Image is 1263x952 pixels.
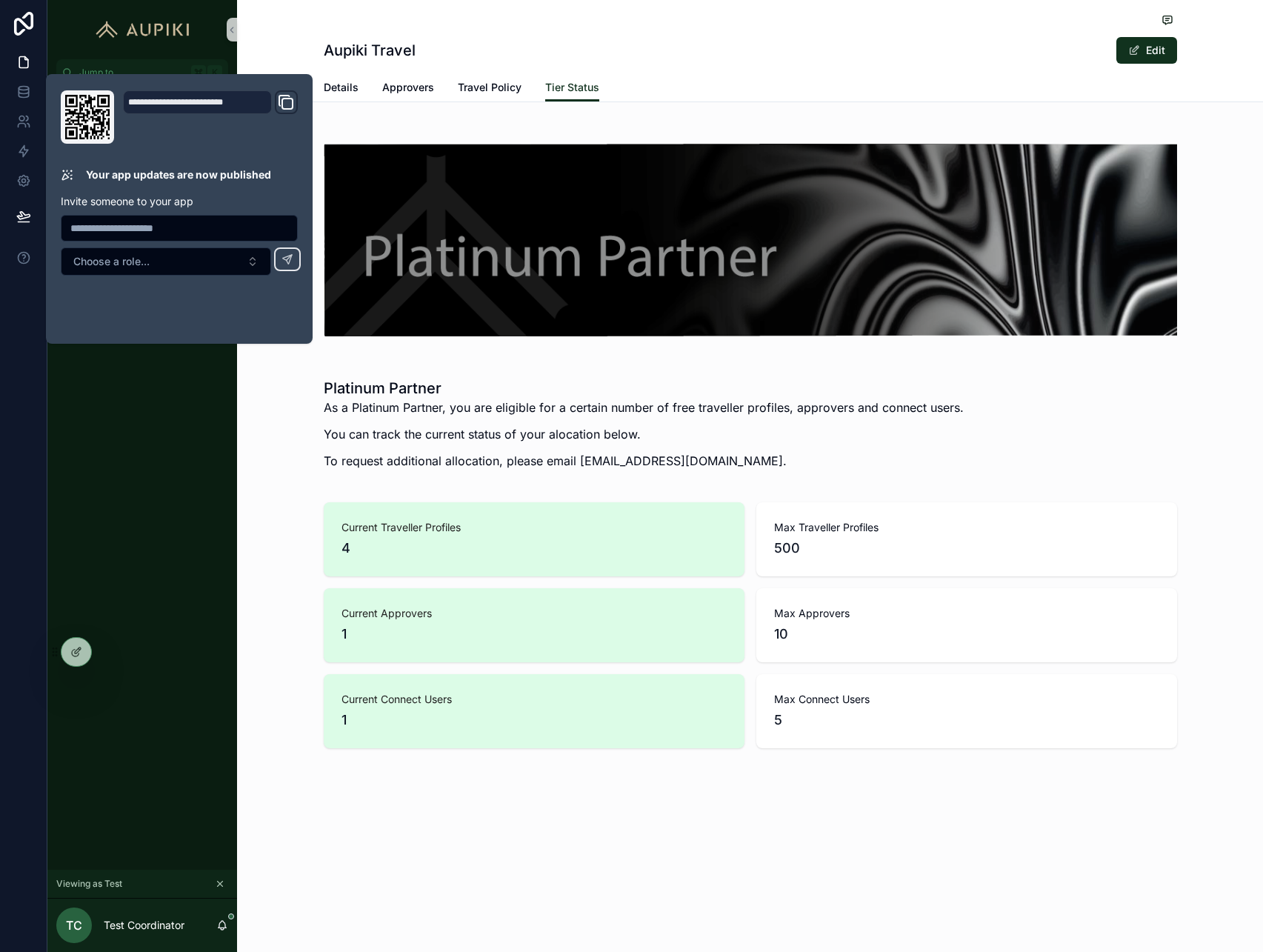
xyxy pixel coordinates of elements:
[61,247,271,276] button: Select Button
[341,520,727,535] span: Current Traveller Profiles
[341,624,727,645] span: 1
[324,452,964,470] p: To request additional allocation, please email [EMAIL_ADDRESS][DOMAIN_NAME].
[341,538,727,559] span: 4
[774,538,1159,559] span: 500
[458,74,521,104] a: Travel Policy
[774,520,1159,535] span: Max Traveller Profiles
[56,878,122,890] span: Viewing as Test
[774,710,1159,730] span: 5
[774,692,1159,707] span: Max Connect Users
[61,194,298,209] p: Invite someone to your app
[1116,37,1177,64] button: Edit
[104,918,184,933] p: Test Coordinator
[341,710,727,730] span: 1
[86,167,271,182] p: Your app updates are now published
[341,606,727,621] span: Current Approvers
[324,40,416,61] h1: Aupiki Travel
[774,624,1159,645] span: 10
[324,378,964,399] h1: Platinum Partner
[324,399,964,416] p: As a Platinum Partner, you are eligible for a certain number of free traveller profiles, approver...
[66,916,82,934] span: TC
[382,80,434,95] span: Approvers
[79,67,185,79] span: Jump to...
[324,144,1177,336] img: attMRI46jXh04zTve13383-Platinum-Tier.png
[458,80,521,95] span: Travel Policy
[382,74,434,104] a: Approvers
[209,67,221,79] span: K
[545,80,599,95] span: Tier Status
[123,90,298,144] div: Domain and Custom Link
[324,74,359,104] a: Details
[56,59,228,86] button: Jump to...K
[341,692,727,707] span: Current Connect Users
[545,74,599,102] a: Tier Status
[324,425,964,443] p: You can track the current status of your alocation below.
[89,18,196,41] img: App logo
[774,606,1159,621] span: Max Approvers
[73,254,150,269] span: Choose a role...
[324,80,359,95] span: Details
